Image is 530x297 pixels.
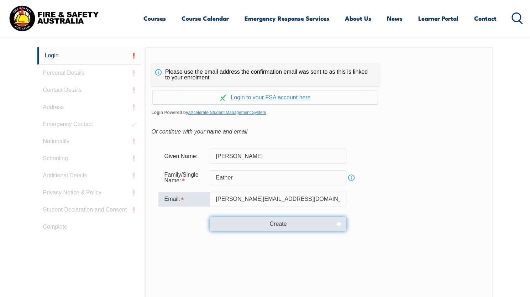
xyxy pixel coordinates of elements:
[182,9,229,28] a: Course Calendar
[346,173,356,183] a: Info
[151,126,486,137] div: Or continue with your name and email
[210,217,346,231] button: Create
[143,9,166,28] a: Courses
[158,168,210,187] div: Family/Single Name is required.
[345,9,371,28] a: About Us
[418,9,458,28] a: Learner Portal
[158,149,210,163] div: Given Name:
[37,47,141,64] a: Login
[158,192,210,206] div: Email is required.
[188,110,266,115] a: aXcelerate Student Management System
[245,9,329,28] a: Emergency Response Services
[151,63,379,86] div: Please use the email address the confirmation email was sent to as this is linked to your enrolment
[220,94,226,101] img: Log in withaxcelerate
[474,9,497,28] a: Contact
[387,9,403,28] a: News
[151,107,486,118] span: Login Powered by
